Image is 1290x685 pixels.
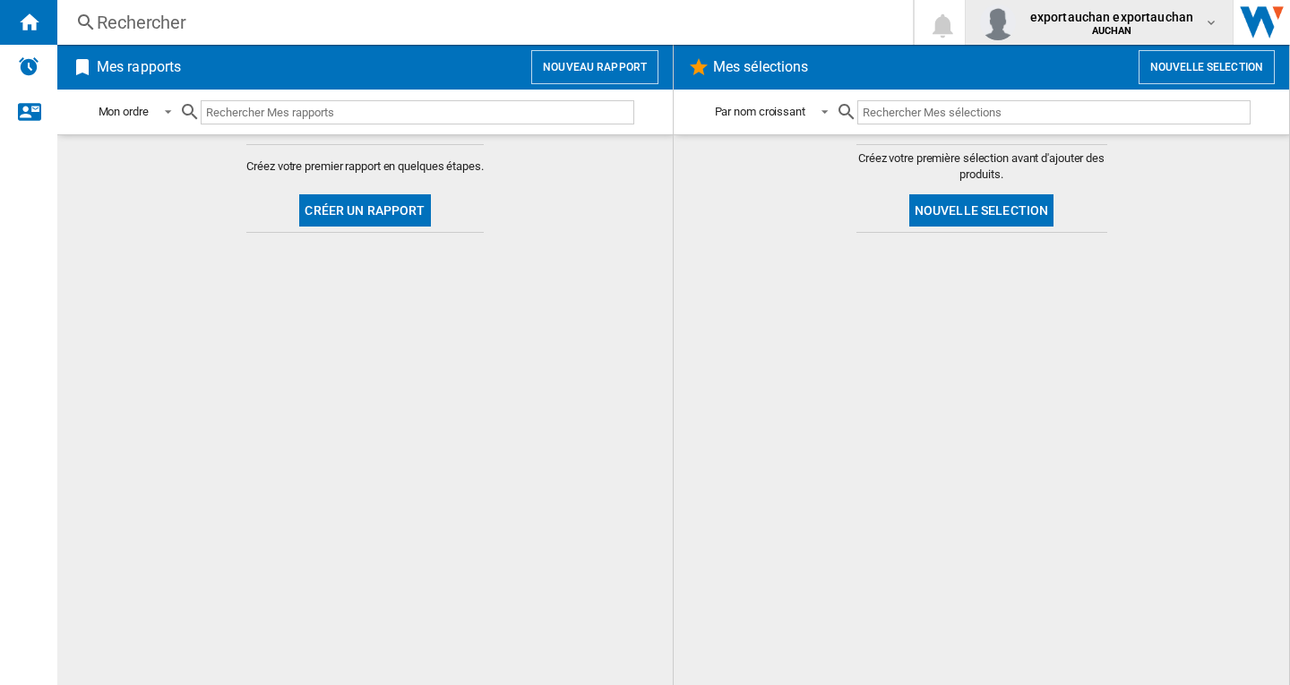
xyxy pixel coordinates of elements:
[857,100,1251,124] input: Rechercher Mes sélections
[299,194,430,227] button: Créer un rapport
[97,10,866,35] div: Rechercher
[715,105,805,118] div: Par nom croissant
[1030,8,1194,26] span: exportauchan exportauchan
[531,50,658,84] button: Nouveau rapport
[856,150,1107,183] span: Créez votre première sélection avant d'ajouter des produits.
[909,194,1054,227] button: Nouvelle selection
[93,50,185,84] h2: Mes rapports
[201,100,634,124] input: Rechercher Mes rapports
[246,158,483,175] span: Créez votre premier rapport en quelques étapes.
[1139,50,1275,84] button: Nouvelle selection
[1092,25,1132,37] b: AUCHAN
[99,105,149,118] div: Mon ordre
[980,4,1016,40] img: profile.jpg
[18,56,39,77] img: alerts-logo.svg
[709,50,812,84] h2: Mes sélections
